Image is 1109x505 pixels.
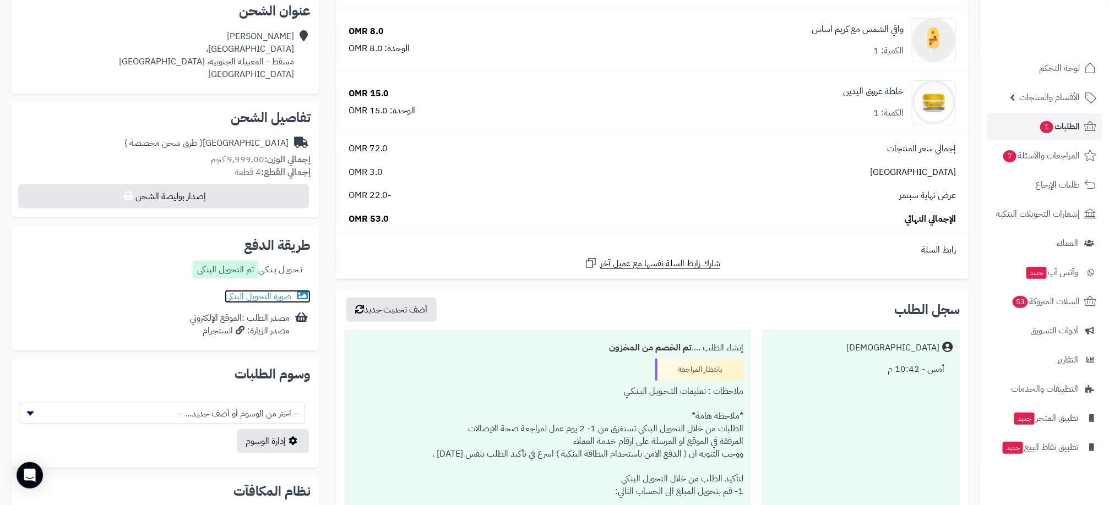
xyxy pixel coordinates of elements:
[349,25,384,38] div: 8.0 OMR
[20,4,311,18] h2: عنوان الشحن
[225,290,311,303] a: صورة التحويل البنكى
[1003,442,1023,454] span: جديد
[1002,148,1080,163] span: المراجعات والأسئلة
[1011,381,1078,397] span: التطبيقات والخدمات
[1057,235,1078,251] span: العملاء
[190,325,290,337] div: مصدر الزيارة: انستجرام
[1003,150,1016,162] span: 7
[873,45,904,57] div: الكمية: 1
[18,184,309,208] button: إصدار بوليصة الشحن
[1030,323,1078,338] span: أدوات التسويق
[210,153,311,166] small: 9,999.00 كجم
[987,405,1102,431] a: تطبيق المتجرجديد
[349,213,389,226] span: 53.0 OMR
[349,142,388,155] span: 72.0 OMR
[349,87,389,100] div: 15.0 OMR
[996,206,1080,222] span: إشعارات التحويلات البنكية
[600,257,720,270] span: شارك رابط السلة نفسها مع عميل آخر
[235,166,311,179] small: 4 قطعة
[1012,294,1080,309] span: السلات المتروكة
[609,341,692,354] b: تم الخصم من المخزون
[987,376,1102,402] a: التطبيقات والخدمات
[843,85,904,98] a: خلطة عروق اليدين
[190,312,290,337] div: مصدر الطلب :الموقع الإلكتروني
[1002,440,1078,455] span: تطبيق نقاط البيع
[20,403,305,424] span: -- اختر من الوسوم أو أضف جديد... --
[987,55,1102,81] a: لوحة التحكم
[1034,27,1099,50] img: logo-2.png
[244,239,311,252] h2: طريقة الدفع
[1035,177,1080,193] span: طلبات الإرجاع
[912,80,955,124] img: 1739579987-cm5o6ut1n00cp01n3hlb4ab62_Hands_veina_w-90x90.png
[894,303,960,316] h3: سجل الطلب
[987,259,1102,286] a: وآتس آبجديد
[912,18,955,62] img: 1756583016-sun%20block%20whiting-01-90x90.png
[870,166,956,179] span: [GEOGRAPHIC_DATA]
[193,261,302,281] div: تـحـويـل بـنـكـي
[987,317,1102,344] a: أدوات التسويق
[237,429,309,453] a: إدارة الوسوم
[1025,265,1078,280] span: وآتس آب
[20,367,311,381] h2: وسوم الطلبات
[349,42,410,55] div: الوحدة: 8.0 OMR
[987,230,1102,256] a: العملاء
[264,153,311,166] strong: إجمالي الوزن:
[899,189,956,202] span: عرض نهاية سبتمر
[887,142,956,155] span: إجمالي سعر المنتجات
[17,462,43,488] div: Open Intercom Messenger
[987,347,1102,373] a: التقارير
[124,137,289,150] div: [GEOGRAPHIC_DATA]
[987,201,1102,227] a: إشعارات التحويلات البنكية
[770,359,953,380] div: أمس - 10:42 م
[352,337,743,359] div: إنشاء الطلب ....
[987,172,1102,198] a: طلبات الإرجاع
[987,142,1102,169] a: المراجعات والأسئلة7
[1040,121,1053,133] span: 1
[584,256,720,270] a: شارك رابط السلة نفسها مع عميل آخر
[905,213,956,226] span: الإجمالي النهائي
[346,298,437,322] button: أضف تحديث جديد
[119,30,294,80] div: [PERSON_NAME] [GEOGRAPHIC_DATA]، مسقط - المعبيله الجنوبيه، [GEOGRAPHIC_DATA] [GEOGRAPHIC_DATA]
[20,111,311,124] h2: تفاصيل الشحن
[873,107,904,119] div: الكمية: 1
[1026,267,1047,279] span: جديد
[124,136,203,150] span: ( طرق شحن مخصصة )
[987,434,1102,460] a: تطبيق نقاط البيعجديد
[1039,119,1080,134] span: الطلبات
[1013,410,1078,426] span: تطبيق المتجر
[1039,61,1080,76] span: لوحة التحكم
[340,244,964,256] div: رابط السلة
[20,403,305,424] span: -- اختر من الوسوم أو أضف جديد... --
[1014,413,1035,425] span: جديد
[1019,90,1080,105] span: الأقسام والمنتجات
[987,113,1102,140] a: الطلبات1
[1013,296,1028,308] span: 53
[349,166,383,179] span: 3.0 OMR
[20,485,311,498] h2: نظام المكافآت
[987,288,1102,315] a: السلات المتروكة53
[846,342,939,354] div: [DEMOGRAPHIC_DATA]
[655,359,743,381] div: بانتظار المراجعة
[349,189,392,202] span: -22.0 OMR
[193,261,258,278] label: تم التحويل البنكى
[1057,352,1078,367] span: التقارير
[812,23,904,36] a: واقي الشمس مع كريم اساس
[261,166,311,179] strong: إجمالي القطع:
[349,105,416,117] div: الوحدة: 15.0 OMR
